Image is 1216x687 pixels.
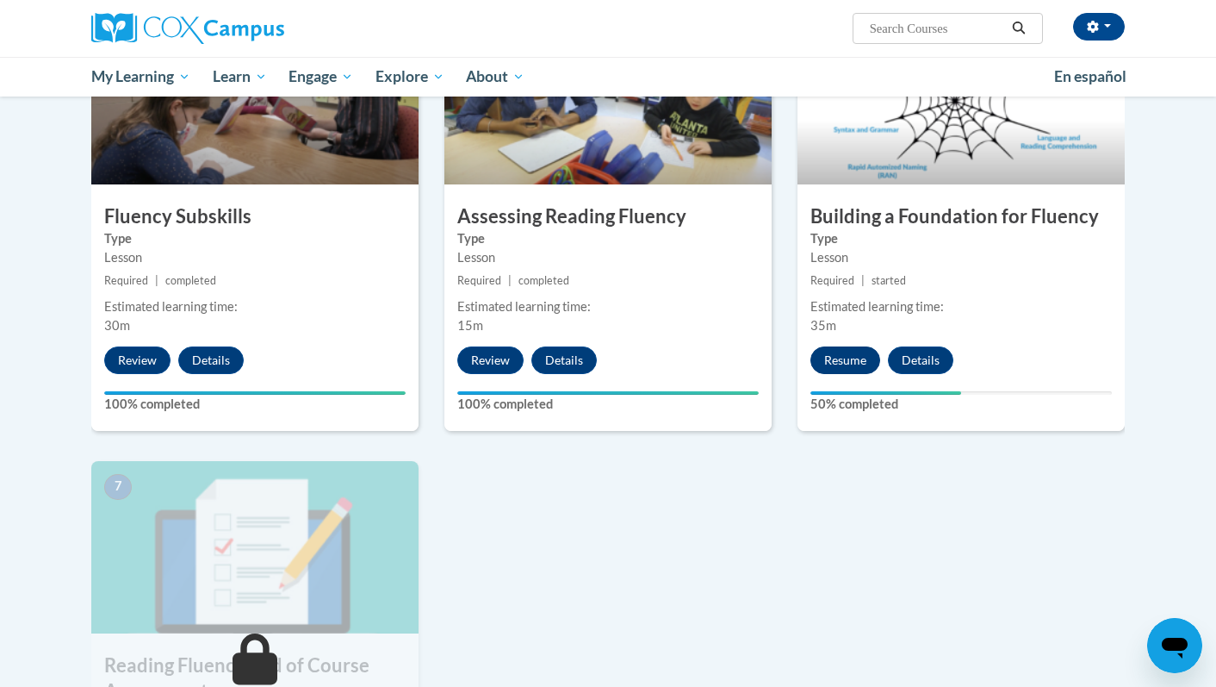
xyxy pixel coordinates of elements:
img: Cox Campus [91,13,284,44]
a: About [456,57,537,97]
div: Lesson [104,248,406,267]
label: Type [810,229,1112,248]
span: Learn [213,66,267,87]
span: 35m [810,318,836,333]
span: My Learning [91,66,190,87]
a: Engage [277,57,364,97]
span: | [508,274,512,287]
h3: Fluency Subskills [91,203,419,230]
div: Main menu [65,57,1151,97]
span: En español [1054,67,1126,85]
a: My Learning [80,57,202,97]
span: completed [165,274,216,287]
h3: Assessing Reading Fluency [444,203,772,230]
span: Required [104,274,148,287]
input: Search Courses [868,18,1006,39]
div: Your progress [104,391,406,395]
span: 7 [104,474,132,500]
button: Search [1006,18,1032,39]
span: Explore [375,66,444,87]
img: Course Image [444,12,772,184]
img: Course Image [797,12,1125,184]
button: Details [888,347,953,374]
span: | [155,274,158,287]
a: Explore [364,57,456,97]
button: Review [104,347,171,374]
span: Required [457,274,501,287]
a: En español [1043,59,1138,95]
label: 100% completed [104,395,406,414]
img: Course Image [91,461,419,634]
h3: Building a Foundation for Fluency [797,203,1125,230]
button: Details [178,347,244,374]
div: Estimated learning time: [810,297,1112,316]
span: Engage [288,66,353,87]
div: Lesson [457,248,759,267]
div: Estimated learning time: [457,297,759,316]
a: Cox Campus [91,13,419,44]
span: | [861,274,865,287]
span: 15m [457,318,483,333]
span: completed [518,274,569,287]
label: Type [104,229,406,248]
div: Your progress [457,391,759,395]
div: Your progress [810,391,961,395]
img: Course Image [91,12,419,184]
button: Details [531,347,597,374]
span: About [466,66,524,87]
label: 100% completed [457,395,759,414]
iframe: Button to launch messaging window [1147,618,1202,673]
button: Account Settings [1073,13,1125,41]
span: started [872,274,906,287]
span: 30m [104,318,130,333]
div: Estimated learning time: [104,297,406,316]
div: Lesson [810,248,1112,267]
a: Learn [202,57,278,97]
button: Resume [810,347,880,374]
span: Required [810,274,854,287]
label: Type [457,229,759,248]
button: Review [457,347,524,374]
label: 50% completed [810,395,1112,414]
